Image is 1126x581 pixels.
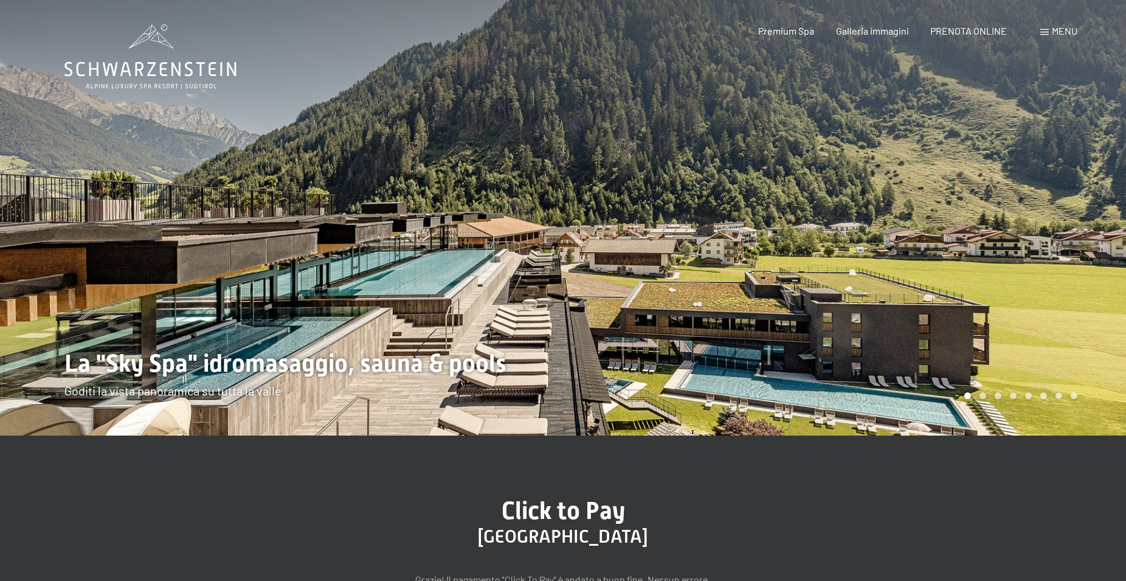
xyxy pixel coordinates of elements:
[1040,392,1047,399] div: Carousel Page 6
[1071,392,1077,399] div: Carousel Page 8
[995,392,1001,399] div: Carousel Page 3
[1025,392,1032,399] div: Carousel Page 5
[960,392,1077,399] div: Carousel Pagination
[1010,392,1017,399] div: Carousel Page 4
[1052,25,1077,37] span: Menu
[836,25,909,37] a: Galleria immagini
[979,392,986,399] div: Carousel Page 2
[1055,392,1062,399] div: Carousel Page 7
[758,25,814,37] a: Premium Spa
[964,392,971,399] div: Carousel Page 1 (Current Slide)
[478,526,648,547] span: [GEOGRAPHIC_DATA]
[502,496,625,525] span: Click to Pay
[930,25,1007,37] a: PRENOTA ONLINE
